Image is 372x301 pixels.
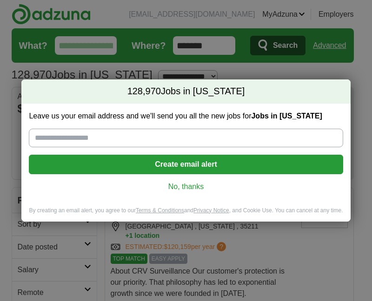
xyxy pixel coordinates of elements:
[193,207,229,214] a: Privacy Notice
[136,207,184,214] a: Terms & Conditions
[21,207,350,222] div: By creating an email alert, you agree to our and , and Cookie Use. You can cancel at any time.
[21,79,350,104] h2: Jobs in [US_STATE]
[29,155,343,174] button: Create email alert
[36,182,335,192] a: No, thanks
[29,111,343,121] label: Leave us your email address and we'll send you all the new jobs for
[127,85,161,98] span: 128,970
[251,112,322,120] strong: Jobs in [US_STATE]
